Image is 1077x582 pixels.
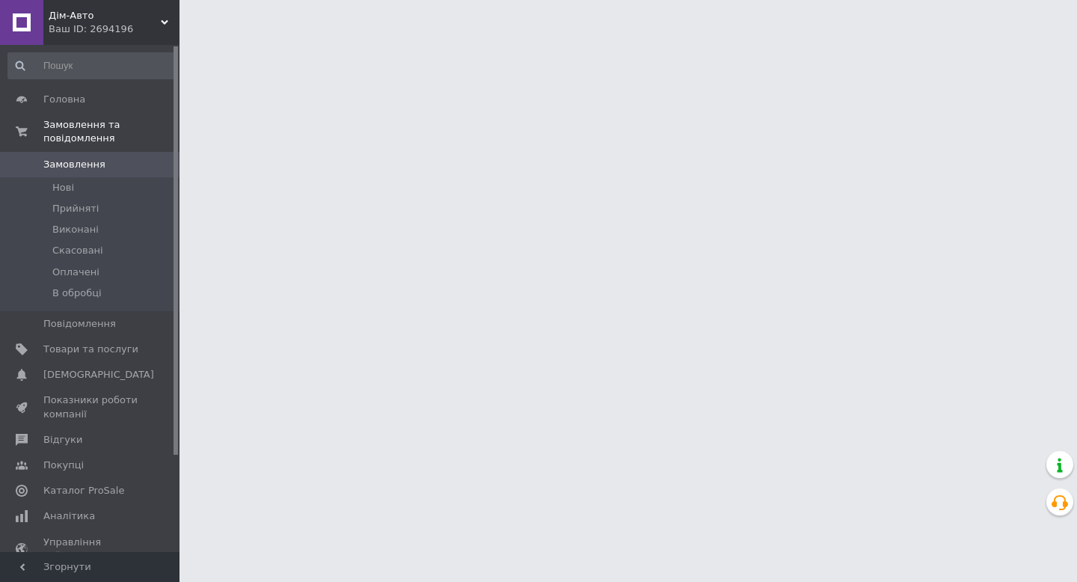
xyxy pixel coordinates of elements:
span: Замовлення [43,158,105,171]
span: Замовлення та повідомлення [43,118,179,145]
span: Покупці [43,459,84,472]
span: Дім-Авто [49,9,161,22]
span: Повідомлення [43,317,116,331]
span: [DEMOGRAPHIC_DATA] [43,368,154,382]
span: Каталог ProSale [43,484,124,497]
span: Виконані [52,223,99,236]
input: Пошук [7,52,177,79]
div: Ваш ID: 2694196 [49,22,179,36]
span: Аналітика [43,509,95,523]
span: Оплачені [52,266,99,279]
span: Нові [52,181,74,194]
span: Товари та послуги [43,343,138,356]
span: Скасовані [52,244,103,257]
span: Управління сайтом [43,536,138,563]
span: Показники роботи компанії [43,393,138,420]
span: В обробці [52,287,102,300]
span: Прийняті [52,202,99,215]
span: Відгуки [43,433,82,447]
span: Головна [43,93,85,106]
